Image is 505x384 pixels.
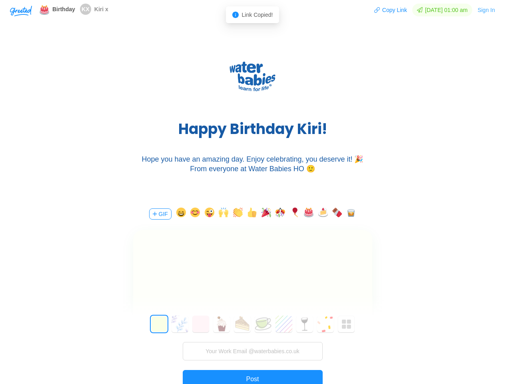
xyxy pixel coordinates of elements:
button: Copy Link [374,4,407,16]
span: Kiri x [94,6,108,12]
span: Link Copied! [242,12,273,18]
span: KX [82,4,89,15]
button: emoji [304,208,313,220]
img: Greeted [342,320,351,329]
button: emoji [190,208,200,220]
button: 7 [296,316,313,332]
button: emoji [346,208,356,220]
button: emoji [233,208,243,220]
button: 2 [192,316,209,332]
button: 4 [234,316,251,332]
img: Greeted [225,58,280,94]
button: 8 [317,316,334,332]
div: Hope you have an amazing day. Enjoy celebrating, you deserve it! 🎉 From everyone at Water Babies ... [133,154,373,174]
button: 6 [275,316,292,332]
button: emoji [261,208,271,220]
button: emoji [176,208,186,220]
button: emoji [318,208,328,220]
span: [DATE] 01:00 am [412,4,472,16]
button: Sign In [477,4,495,16]
span: info-circle [232,12,239,18]
button: 3 [213,316,230,332]
button: emoji [290,208,299,220]
button: 0 [151,316,168,332]
button: 1 [172,316,188,332]
button: emoji [332,208,342,220]
button: emoji [205,208,214,220]
button: emoji [275,208,285,220]
button: 5 [255,316,271,332]
span: emoji [40,4,49,14]
button: GIF [149,208,172,220]
input: Your Work Email @waterbabies.co.uk [183,342,323,360]
button: emoji [247,208,257,220]
button: emoji [219,208,228,220]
